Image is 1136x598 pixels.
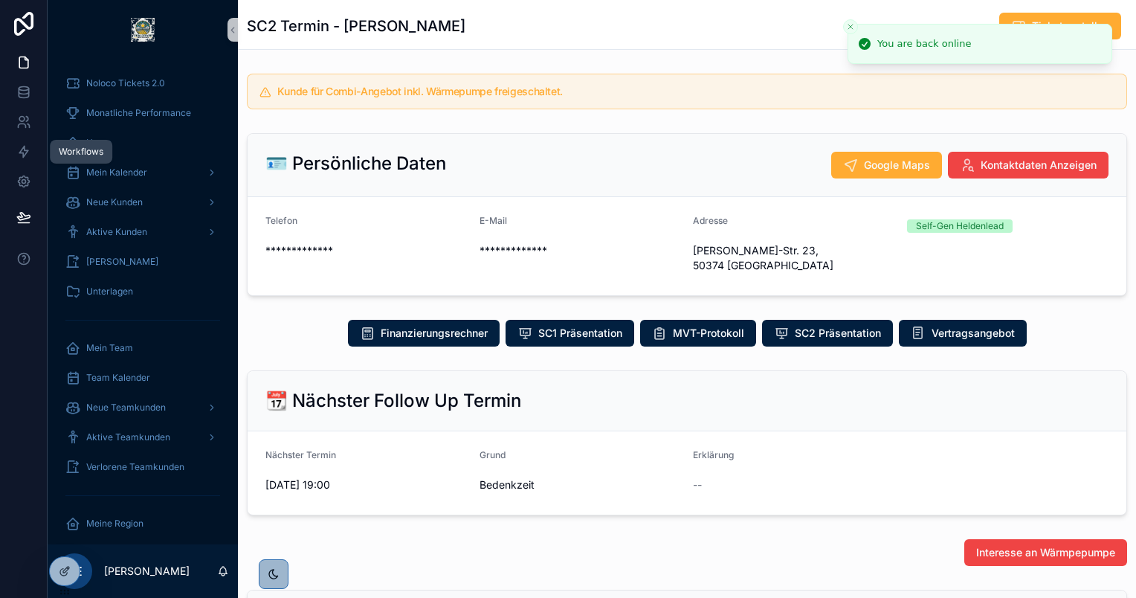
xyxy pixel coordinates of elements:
button: MVT-Protokoll [640,320,756,347]
span: Adresse [693,215,728,226]
p: [PERSON_NAME] [104,564,190,579]
button: Google Maps [831,152,942,179]
span: Vertragsangebot [932,326,1015,341]
span: SC2 Präsentation [795,326,881,341]
a: [PERSON_NAME] [57,248,229,275]
a: Monatliche Performance [57,100,229,126]
span: Nächster Termin [265,449,336,460]
span: Neue Teamkunden [86,402,166,414]
button: Vertragsangebot [899,320,1027,347]
a: Mein Team [57,335,229,361]
span: MVT-Protokoll [673,326,744,341]
a: Noloco Tickets 2.0 [57,70,229,97]
div: Workflows [59,146,103,158]
div: Self-Gen Heldenlead [916,219,1004,233]
span: Team Kalender [86,372,150,384]
button: Interesse an Wärmpepumpe [964,539,1127,566]
span: Grund [480,449,506,460]
img: App logo [131,18,155,42]
span: Noloco Tickets 2.0 [86,77,165,89]
button: Ticket erstellen [999,13,1121,39]
span: Bedenkzeit [480,478,682,492]
button: Close toast [843,19,858,34]
span: Monatliche Performance [86,107,191,119]
a: Meine Region [57,510,229,537]
h2: 🪪 Persönliche Daten [265,152,446,176]
span: Interesse an Wärmpepumpe [976,545,1115,560]
button: Kontaktdaten Anzeigen [948,152,1108,179]
span: Aktive Kunden [86,226,147,238]
div: You are back online [877,36,971,51]
span: [PERSON_NAME]-Str. 23, 50374 [GEOGRAPHIC_DATA] [693,243,895,273]
span: Kontaktdaten Anzeigen [981,158,1097,173]
span: -- [693,478,702,492]
button: SC2 Präsentation [762,320,893,347]
span: E-Mail [480,215,507,226]
span: [DATE] 19:00 [265,478,468,492]
a: Home [57,129,229,156]
a: Aktive Teamkunden [57,424,229,451]
a: Neue Teamkunden [57,394,229,421]
span: Erklärung [693,449,734,460]
span: Telefon [265,215,297,226]
a: Neue Kunden [57,189,229,216]
span: Aktive Teamkunden [86,431,170,443]
span: Unterlagen [86,286,133,298]
span: Neue Kunden [86,196,143,208]
span: Mein Team [86,342,133,354]
div: scrollable content [48,60,238,544]
span: Meine Region [86,518,143,530]
a: Unterlagen [57,278,229,305]
span: Verlorene Teamkunden [86,461,184,473]
span: Google Maps [864,158,930,173]
a: Team Kalender [57,364,229,391]
span: [PERSON_NAME] [86,256,158,268]
h1: SC2 Termin - [PERSON_NAME] [247,16,465,36]
a: Verlorene Teamkunden [57,454,229,480]
span: SC1 Präsentation [538,326,622,341]
h5: Kunde für Combi-Angebot inkl. Wärmepumpe freigeschaltet. [277,86,1114,97]
span: Mein Kalender [86,167,147,179]
span: Finanzierungsrechner [381,326,488,341]
a: Mein Kalender [57,159,229,186]
button: SC1 Präsentation [506,320,634,347]
a: Aktive Kunden [57,219,229,245]
button: Finanzierungsrechner [348,320,500,347]
h2: 📆 Nächster Follow Up Termin [265,389,521,413]
span: Home [86,137,112,149]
